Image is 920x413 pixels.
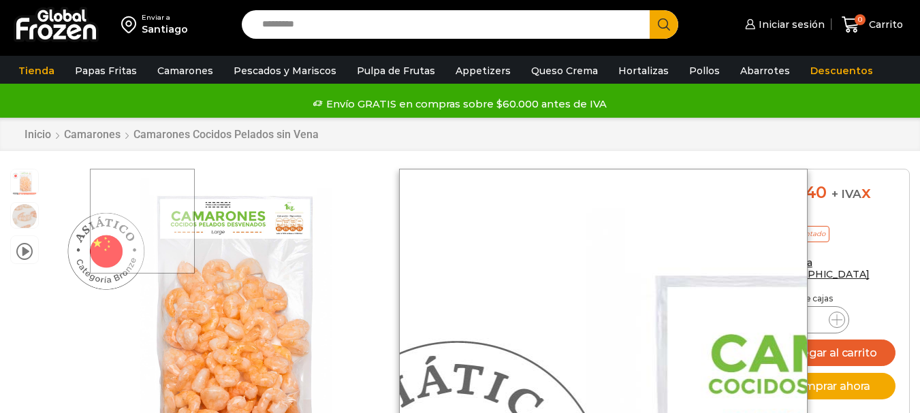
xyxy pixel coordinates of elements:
[855,14,866,25] span: 0
[150,58,220,84] a: Camarones
[761,294,895,303] p: Cantidad de cajas
[742,11,825,38] a: Iniciar sesión
[761,183,895,222] div: x caja
[682,58,727,84] a: Pollos
[524,58,605,84] a: Queso Crema
[449,58,518,84] a: Appetizers
[755,18,825,31] span: Iniciar sesión
[612,58,676,84] a: Hortalizas
[12,58,61,84] a: Tienda
[68,58,144,84] a: Papas Fritas
[11,203,38,230] span: camaron large
[350,58,442,84] a: Pulpa de Frutas
[133,128,319,141] a: Camarones Cocidos Pelados sin Vena
[24,128,52,141] a: Inicio
[761,257,870,280] a: Enviar a [GEOGRAPHIC_DATA]
[733,58,797,84] a: Abarrotes
[24,128,319,141] nav: Breadcrumb
[761,340,895,366] button: Agregar al carrito
[142,13,188,22] div: Enviar a
[804,58,880,84] a: Descuentos
[121,13,142,36] img: address-field-icon.svg
[142,22,188,36] div: Santiago
[650,10,678,39] button: Search button
[11,169,38,197] span: large
[227,58,343,84] a: Pescados y Mariscos
[831,187,861,201] span: + IVA
[761,373,895,399] button: Comprar ahora
[838,9,906,41] a: 0 Carrito
[63,128,121,141] a: Camarones
[866,18,903,31] span: Carrito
